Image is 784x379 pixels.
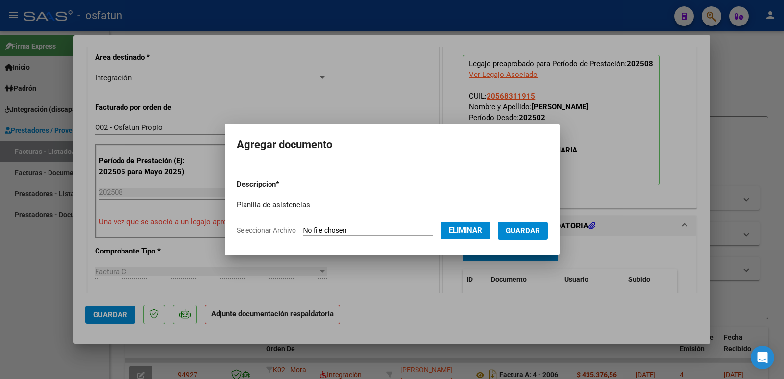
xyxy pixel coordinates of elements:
[449,226,482,235] span: Eliminar
[237,179,330,190] p: Descripcion
[506,227,540,235] span: Guardar
[237,135,548,154] h2: Agregar documento
[498,222,548,240] button: Guardar
[237,227,296,234] span: Seleccionar Archivo
[751,346,774,369] div: Open Intercom Messenger
[441,222,490,239] button: Eliminar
